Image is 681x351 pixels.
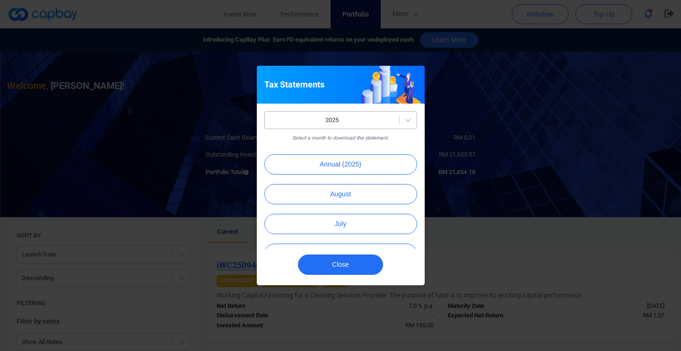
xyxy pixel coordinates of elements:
[264,154,417,175] button: Annual (2025)
[264,244,417,264] button: June
[292,135,389,141] small: Select a month to download the statement.
[264,79,324,90] h5: Tax Statements
[298,254,383,275] button: Close
[264,214,417,234] button: July
[264,184,417,204] button: August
